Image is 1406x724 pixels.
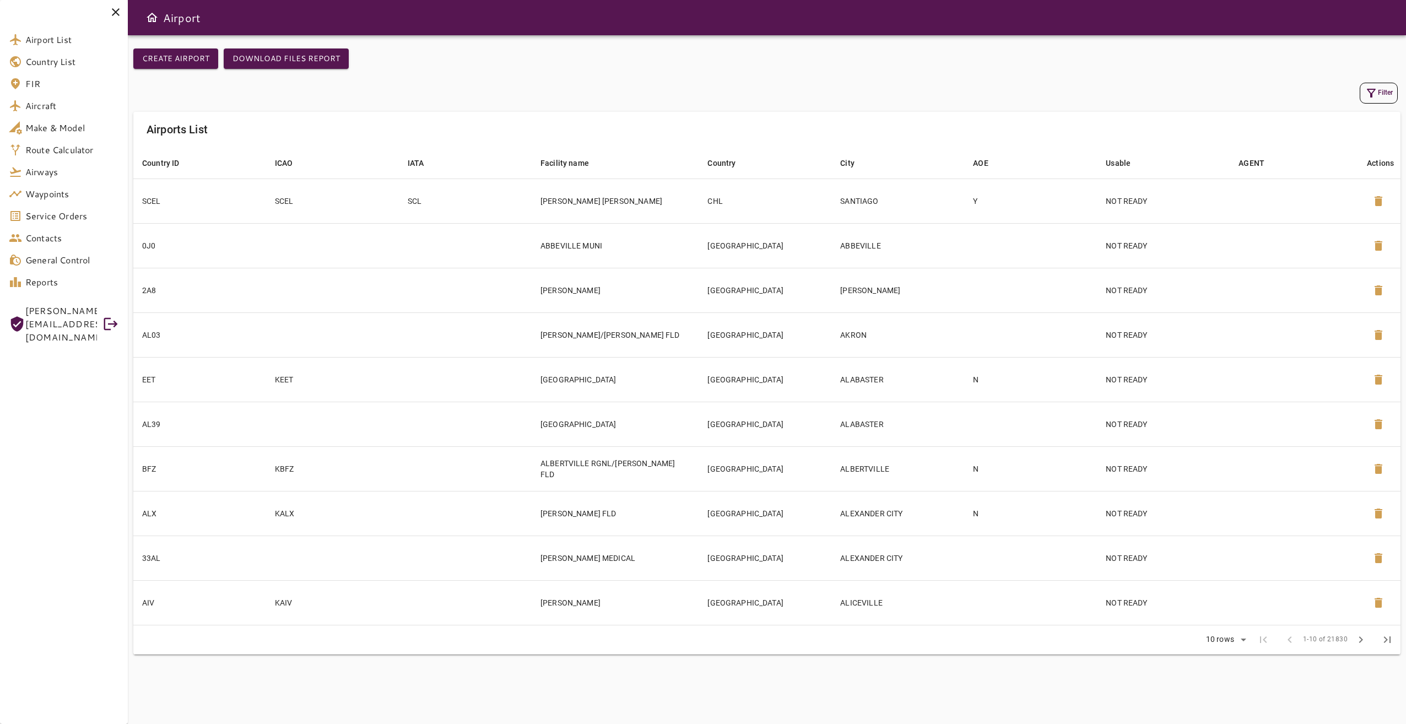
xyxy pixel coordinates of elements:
td: EET [133,357,266,402]
td: AKRON [831,312,964,357]
td: SCEL [266,179,399,223]
span: City [840,156,869,170]
td: [PERSON_NAME] [PERSON_NAME] [532,179,699,223]
td: [GEOGRAPHIC_DATA] [699,536,831,580]
button: Filter [1360,83,1398,104]
span: FIR [25,77,119,90]
td: ALX [133,491,266,536]
span: General Control [25,253,119,267]
span: Facility name [540,156,603,170]
td: ABBEVILLE MUNI [532,223,699,268]
p: NOT READY [1106,463,1221,474]
td: N [964,446,1097,491]
button: Create airport [133,48,218,69]
span: Country ID [142,156,194,170]
td: KAIV [266,580,399,625]
button: Download Files Report [224,48,349,69]
button: Delete Airport [1365,456,1392,482]
span: chevron_right [1354,633,1367,646]
p: NOT READY [1106,196,1221,207]
td: [GEOGRAPHIC_DATA] [699,580,831,625]
span: Country [707,156,750,170]
p: NOT READY [1106,508,1221,519]
div: Country ID [142,156,180,170]
span: ICAO [275,156,307,170]
span: Usable [1106,156,1145,170]
div: 10 rows [1199,631,1250,648]
span: Aircraft [25,99,119,112]
td: SANTIAGO [831,179,964,223]
span: delete [1372,239,1385,252]
td: KBFZ [266,446,399,491]
button: Delete Airport [1365,545,1392,571]
td: [GEOGRAPHIC_DATA] [699,446,831,491]
div: City [840,156,855,170]
td: BFZ [133,446,266,491]
p: NOT READY [1106,285,1221,296]
span: Reports [25,275,119,289]
span: delete [1372,373,1385,386]
td: Y [964,179,1097,223]
span: delete [1372,596,1385,609]
span: AOE [973,156,1002,170]
button: Delete Airport [1365,188,1392,214]
td: [GEOGRAPHIC_DATA] [699,402,831,446]
span: Contacts [25,231,119,245]
div: Facility name [540,156,589,170]
div: AOE [973,156,988,170]
span: delete [1372,328,1385,342]
button: Delete Airport [1365,277,1392,304]
span: Route Calculator [25,143,119,156]
td: ALBERTVILLE RGNL/[PERSON_NAME] FLD [532,446,699,491]
button: Delete Airport [1365,411,1392,437]
p: NOT READY [1106,329,1221,341]
span: Waypoints [25,187,119,201]
td: [GEOGRAPHIC_DATA] [532,357,699,402]
h6: Airports List [147,121,208,138]
button: Delete Airport [1365,590,1392,616]
span: Service Orders [25,209,119,223]
p: NOT READY [1106,597,1221,608]
td: ALABASTER [831,357,964,402]
td: AL03 [133,312,266,357]
td: [GEOGRAPHIC_DATA] [699,223,831,268]
span: Previous Page [1277,626,1303,653]
td: [PERSON_NAME] [532,580,699,625]
td: [PERSON_NAME] [532,268,699,312]
span: AGENT [1239,156,1279,170]
span: Last Page [1374,626,1400,653]
div: IATA [408,156,424,170]
td: [PERSON_NAME]/[PERSON_NAME] FLD [532,312,699,357]
td: SCEL [133,179,266,223]
div: Country [707,156,736,170]
td: N [964,491,1097,536]
button: Delete Airport [1365,500,1392,527]
td: ALEXANDER CITY [831,536,964,580]
h6: Airport [163,9,201,26]
div: AGENT [1239,156,1264,170]
td: ALBERTVILLE [831,446,964,491]
td: [PERSON_NAME] FLD [532,491,699,536]
span: delete [1372,284,1385,297]
span: Country List [25,55,119,68]
span: delete [1372,462,1385,476]
span: IATA [408,156,439,170]
span: Next Page [1348,626,1374,653]
td: ABBEVILLE [831,223,964,268]
td: SCL [399,179,532,223]
span: delete [1372,507,1385,520]
div: ICAO [275,156,293,170]
div: Usable [1106,156,1131,170]
td: 2A8 [133,268,266,312]
span: [PERSON_NAME][EMAIL_ADDRESS][DOMAIN_NAME] [25,304,97,344]
td: AL39 [133,402,266,446]
td: ALICEVILLE [831,580,964,625]
button: Delete Airport [1365,322,1392,348]
span: Airport List [25,33,119,46]
span: First Page [1250,626,1277,653]
span: last_page [1381,633,1394,646]
td: [GEOGRAPHIC_DATA] [699,312,831,357]
span: 1-10 of 21830 [1303,634,1348,645]
button: Open drawer [141,7,163,29]
td: [PERSON_NAME] [831,268,964,312]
